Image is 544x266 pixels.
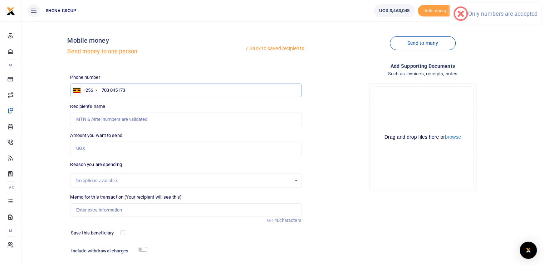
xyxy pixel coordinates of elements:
label: Save this beneficiary [71,229,114,237]
span: UGX 3,463,048 [379,7,410,14]
div: Uganda: +256 [70,84,99,97]
h4: Add supporting Documents [307,62,538,70]
div: No options available. [75,177,291,184]
label: Recipient's name [70,103,105,110]
label: Phone number [70,74,100,81]
a: logo-small logo-large logo-large [6,8,15,13]
div: Open Intercom Messenger [520,242,537,259]
label: Memo for this transaction (Your recipient will see this) [70,194,182,201]
li: M [6,59,15,71]
span: characters [279,218,302,223]
h4: Mobile money [67,37,244,44]
input: Enter extra information [70,203,301,217]
li: Wallet ballance [371,4,418,17]
img: logo-small [6,7,15,15]
div: +256 [83,87,93,94]
h4: Such as invoices, receipts, notes [307,70,538,78]
span: Add money [418,5,454,17]
li: M [6,225,15,237]
h6: Include withdrawal charges [71,248,144,254]
div: File Uploader [369,84,476,191]
a: Back to saved recipients [244,42,304,55]
span: SHONA GROUP [43,8,79,14]
input: MTN & Airtel numbers are validated [70,113,301,126]
li: Toup your wallet [418,5,454,17]
li: Ac [6,181,15,193]
input: UGX [70,142,301,155]
h5: Send money to one person [67,48,244,55]
input: Enter phone number [70,84,301,97]
label: Amount you want to send [70,132,122,139]
a: UGX 3,463,048 [374,4,415,17]
div: Drag and drop files here or [372,134,473,141]
button: browse [445,134,461,139]
label: Reason you are spending [70,161,122,168]
a: Send to many [390,36,456,50]
span: 0/140 [267,218,279,223]
div: Only numbers are accepted [468,10,538,17]
a: Add money [418,8,454,13]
